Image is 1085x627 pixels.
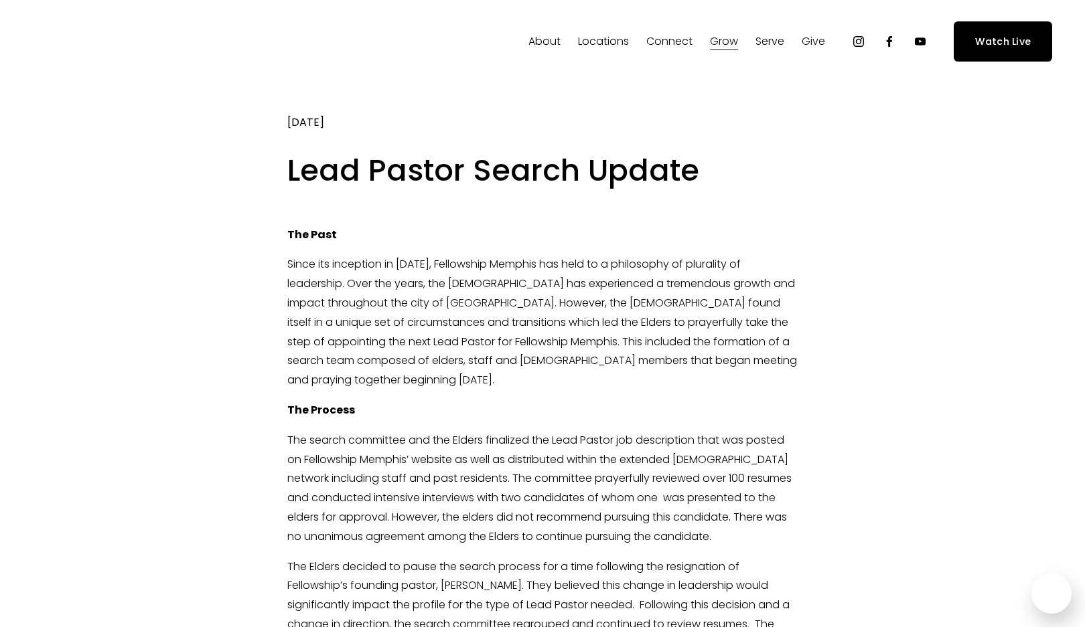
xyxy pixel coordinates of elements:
strong: The Process [287,402,355,418]
a: Watch Live [954,21,1052,61]
a: folder dropdown [578,31,629,52]
a: folder dropdown [646,31,693,52]
a: folder dropdown [802,31,825,52]
p: Since its inception in [DATE], Fellowship Memphis has held to a philosophy of plurality of leader... [287,255,797,390]
img: Fellowship Memphis [33,28,220,55]
a: Instagram [852,35,865,48]
span: About [528,32,561,52]
a: folder dropdown [755,31,784,52]
p: The search committee and the Elders finalized the Lead Pastor job description that was posted on ... [287,431,797,547]
h1: Lead Pastor Search Update [287,150,797,192]
a: Facebook [883,35,896,48]
span: Connect [646,32,693,52]
a: folder dropdown [710,31,738,52]
span: Locations [578,32,629,52]
a: folder dropdown [528,31,561,52]
span: Grow [710,32,738,52]
strong: The Past [287,227,337,242]
a: YouTube [914,35,927,48]
span: [DATE] [287,114,324,130]
span: Give [802,32,825,52]
span: Serve [755,32,784,52]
